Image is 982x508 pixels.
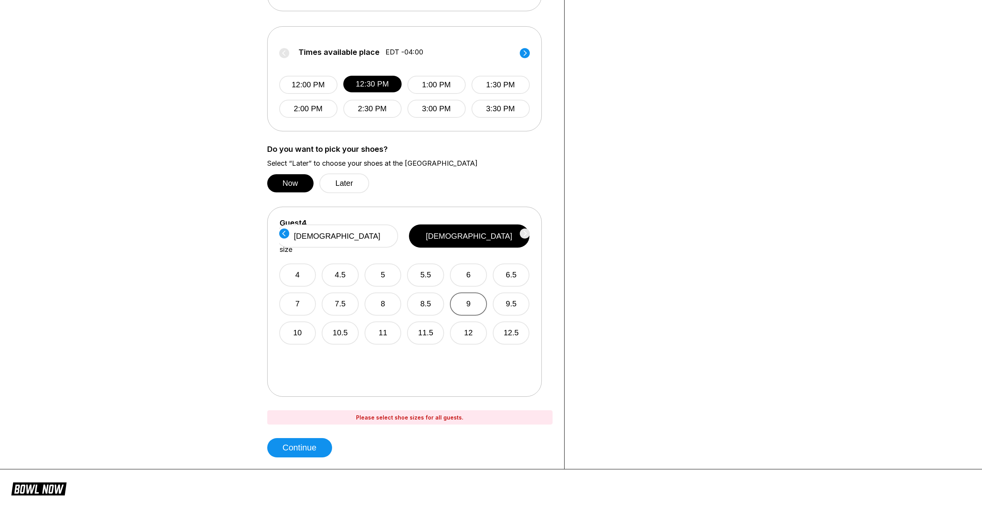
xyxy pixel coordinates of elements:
button: 8 [365,292,402,316]
button: 12:00 PM [279,76,338,94]
button: 2:30 PM [343,100,402,118]
button: 3:00 PM [407,100,466,118]
label: Select “Later” to choose your shoes at the [GEOGRAPHIC_DATA] [267,159,553,168]
button: Later [319,173,370,193]
button: 4 [279,263,316,287]
button: 7 [279,292,316,316]
button: 1:00 PM [407,76,466,94]
button: Continue [267,438,332,457]
button: 6.5 [493,263,530,287]
button: 6 [450,263,487,287]
button: 9.5 [493,292,530,316]
div: Please select shoe sizes for all guests. [267,410,553,425]
span: Times available place [299,48,380,56]
button: 10 [279,321,316,345]
label: Guest 4 [280,219,307,227]
button: 1:30 PM [471,76,530,94]
button: 7.5 [322,292,359,316]
label: Do you want to pick your shoes? [267,145,553,153]
button: 2:00 PM [279,100,338,118]
button: 5.5 [407,263,444,287]
button: 12.5 [493,321,530,345]
button: 10.5 [322,321,359,345]
button: Now [267,174,314,192]
span: EDT -04:00 [385,48,423,56]
button: 12:30 PM [343,76,402,92]
button: 5 [365,263,402,287]
button: 8.5 [407,292,444,316]
button: 11.5 [407,321,444,345]
button: 3:30 PM [471,100,530,118]
button: [DEMOGRAPHIC_DATA] [276,224,398,248]
button: 11 [365,321,402,345]
button: 9 [450,292,487,316]
button: 12 [450,321,487,345]
button: [DEMOGRAPHIC_DATA] [409,224,529,248]
button: 4.5 [322,263,359,287]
